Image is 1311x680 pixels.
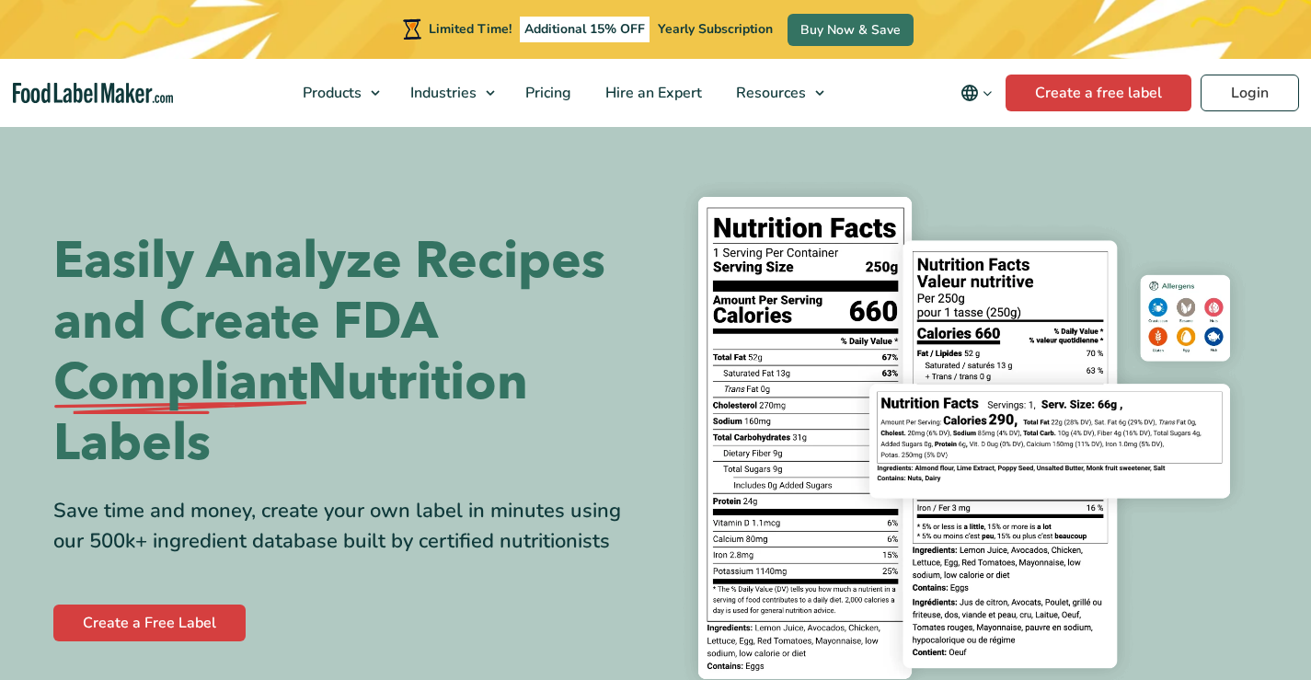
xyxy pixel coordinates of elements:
[53,496,642,557] div: Save time and money, create your own label in minutes using our 500k+ ingredient database built b...
[405,83,478,103] span: Industries
[948,75,1006,111] button: Change language
[730,83,808,103] span: Resources
[394,59,504,127] a: Industries
[13,83,174,104] a: Food Label Maker homepage
[589,59,715,127] a: Hire an Expert
[520,17,650,42] span: Additional 15% OFF
[53,231,642,474] h1: Easily Analyze Recipes and Create FDA Nutrition Labels
[509,59,584,127] a: Pricing
[1201,75,1299,111] a: Login
[658,20,773,38] span: Yearly Subscription
[719,59,834,127] a: Resources
[53,605,246,641] a: Create a Free Label
[429,20,512,38] span: Limited Time!
[600,83,704,103] span: Hire an Expert
[297,83,363,103] span: Products
[520,83,573,103] span: Pricing
[1006,75,1191,111] a: Create a free label
[286,59,389,127] a: Products
[53,352,307,413] span: Compliant
[788,14,914,46] a: Buy Now & Save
